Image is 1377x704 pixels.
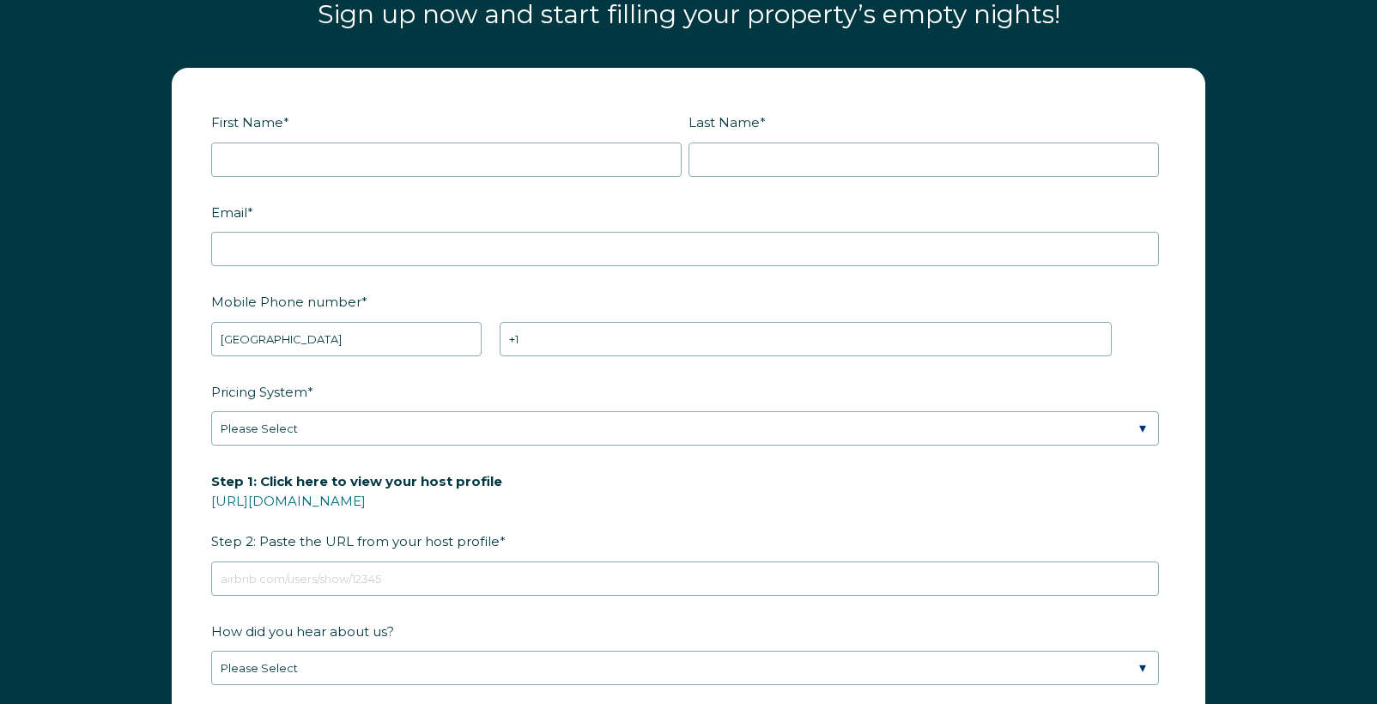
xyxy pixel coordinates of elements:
[211,199,247,226] span: Email
[211,379,307,405] span: Pricing System
[211,618,394,645] span: How did you hear about us?
[211,468,502,555] span: Step 2: Paste the URL from your host profile
[688,109,760,136] span: Last Name
[211,493,366,509] a: [URL][DOMAIN_NAME]
[211,468,502,495] span: Step 1: Click here to view your host profile
[211,561,1159,596] input: airbnb.com/users/show/12345
[211,109,283,136] span: First Name
[211,288,361,315] span: Mobile Phone number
